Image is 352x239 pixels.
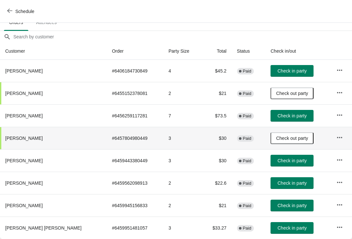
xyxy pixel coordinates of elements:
td: # 6459443380449 [107,149,163,172]
span: Check in party [277,203,306,208]
td: $21 [202,82,232,104]
button: Check out party [271,132,314,144]
td: 2 [163,194,202,217]
td: $30 [202,149,232,172]
span: [PERSON_NAME] [PERSON_NAME] [5,225,81,231]
span: Paid [243,158,251,164]
button: Check in party [271,155,314,166]
td: # 6456259117281 [107,104,163,127]
span: Schedule [15,9,34,14]
span: [PERSON_NAME] [5,136,43,141]
td: $22.6 [202,172,232,194]
span: [PERSON_NAME] [5,91,43,96]
td: 2 [163,82,202,104]
span: Paid [243,136,251,141]
td: $33.27 [202,217,232,239]
td: # 6457804980449 [107,127,163,149]
th: Total [202,43,232,60]
th: Status [232,43,265,60]
td: $73.5 [202,104,232,127]
th: Party Size [163,43,202,60]
span: Paid [243,91,251,96]
span: Check in party [277,158,306,163]
button: Check in party [271,110,314,122]
td: 3 [163,149,202,172]
td: # 6455152378081 [107,82,163,104]
button: Check out party [271,87,314,99]
td: # 6459562098913 [107,172,163,194]
span: [PERSON_NAME] [5,158,43,163]
button: Check in party [271,222,314,234]
span: Check in party [277,113,306,118]
button: Check in party [271,65,314,77]
span: Paid [243,69,251,74]
span: Check in party [277,225,306,231]
td: # 6459945156833 [107,194,163,217]
td: 4 [163,60,202,82]
input: Search by customer [13,31,352,43]
span: Check out party [276,136,308,141]
span: Paid [243,113,251,119]
span: Paid [243,226,251,231]
button: Schedule [3,6,39,17]
th: Order [107,43,163,60]
span: [PERSON_NAME] [5,113,43,118]
td: 3 [163,217,202,239]
td: # 6406184730849 [107,60,163,82]
span: [PERSON_NAME] [5,180,43,186]
td: # 6459951481057 [107,217,163,239]
span: Check out party [276,91,308,96]
span: [PERSON_NAME] [5,203,43,208]
button: Check in party [271,177,314,189]
span: Paid [243,181,251,186]
th: Check in/out [265,43,331,60]
td: $21 [202,194,232,217]
span: [PERSON_NAME] [5,68,43,73]
td: $45.2 [202,60,232,82]
td: 2 [163,172,202,194]
button: Check in party [271,200,314,211]
td: 3 [163,127,202,149]
span: Check in party [277,180,306,186]
td: $30 [202,127,232,149]
td: 7 [163,104,202,127]
span: Paid [243,203,251,208]
span: Check in party [277,68,306,73]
